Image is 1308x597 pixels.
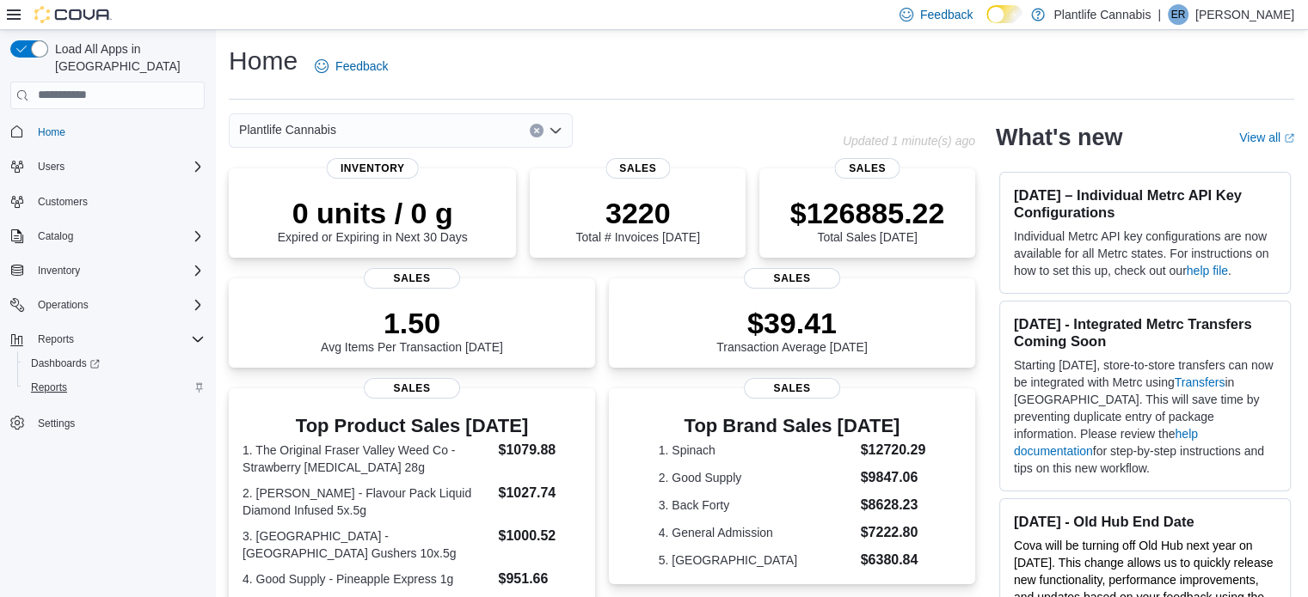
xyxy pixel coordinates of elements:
[3,259,212,283] button: Inventory
[3,155,212,179] button: Users
[986,5,1022,23] input: Dark Mode
[1239,131,1294,144] a: View allExternal link
[1014,356,1276,477] p: Starting [DATE], store-to-store transfers can now be integrated with Metrc using in [GEOGRAPHIC_D...
[243,416,581,436] h3: Top Product Sales [DATE]
[38,417,75,430] span: Settings
[986,23,987,24] span: Dark Mode
[1171,4,1186,25] span: ER
[31,260,87,281] button: Inventory
[17,375,212,399] button: Reports
[3,410,212,435] button: Settings
[31,121,205,143] span: Home
[321,306,503,340] p: 1.50
[31,226,80,247] button: Catalog
[716,306,868,354] div: Transaction Average [DATE]
[31,356,100,370] span: Dashboards
[843,134,975,148] p: Updated 1 minute(s) ago
[229,44,298,78] h1: Home
[3,119,212,144] button: Home
[835,158,900,179] span: Sales
[498,483,580,503] dd: $1027.74
[24,377,74,398] a: Reports
[17,351,212,375] a: Dashboards
[38,160,64,174] span: Users
[659,469,854,486] dt: 2. Good Supply
[24,353,107,374] a: Dashboards
[31,156,71,177] button: Users
[605,158,670,179] span: Sales
[659,524,854,541] dt: 4. General Admission
[1158,4,1161,25] p: |
[31,191,205,212] span: Customers
[31,192,95,212] a: Customers
[659,496,854,514] dt: 3. Back Forty
[31,329,205,350] span: Reports
[861,467,926,488] dd: $9847.06
[575,196,699,230] p: 3220
[31,413,82,434] a: Settings
[31,295,205,315] span: Operations
[1053,4,1151,25] p: Plantlife Cannabis
[3,189,212,214] button: Customers
[716,306,868,340] p: $39.41
[1014,513,1276,530] h3: [DATE] - Old Hub End Date
[498,569,580,589] dd: $951.66
[34,6,112,23] img: Cova
[38,229,73,243] span: Catalog
[239,119,336,140] span: Plantlife Cannabis
[1284,133,1294,143] svg: External link
[1014,228,1276,279] p: Individual Metrc API key configurations are now available for all Metrc states. For instructions ...
[659,416,926,436] h3: Top Brand Sales [DATE]
[31,226,205,247] span: Catalog
[530,124,543,137] button: Clear input
[1168,4,1188,25] div: Ernie Reyes
[861,495,926,515] dd: $8628.23
[31,295,95,315] button: Operations
[861,440,926,460] dd: $12720.29
[575,196,699,244] div: Total # Invoices [DATE]
[24,353,205,374] span: Dashboards
[861,550,926,570] dd: $6380.84
[38,332,74,346] span: Reports
[243,442,491,476] dt: 1. The Original Fraser Valley Weed Co - Strawberry [MEDICAL_DATA] 28g
[744,378,840,399] span: Sales
[1014,315,1276,350] h3: [DATE] - Integrated Metrc Transfers Coming Soon
[3,293,212,317] button: Operations
[1014,186,1276,221] h3: [DATE] – Individual Metrc API Key Configurations
[38,298,89,312] span: Operations
[31,122,72,143] a: Home
[278,196,468,230] p: 0 units / 0 g
[498,526,580,546] dd: $1000.52
[996,124,1122,151] h2: What's new
[1175,375,1225,389] a: Transfers
[790,196,945,230] p: $126885.22
[1187,264,1228,277] a: help file
[790,196,945,244] div: Total Sales [DATE]
[335,58,388,75] span: Feedback
[3,327,212,351] button: Reports
[278,196,468,244] div: Expired or Expiring in Next 30 Days
[498,440,580,460] dd: $1079.88
[38,195,88,209] span: Customers
[24,377,205,398] span: Reports
[659,551,854,569] dt: 5. [GEOGRAPHIC_DATA]
[1195,4,1294,25] p: [PERSON_NAME]
[31,260,205,281] span: Inventory
[327,158,419,179] span: Inventory
[364,378,460,399] span: Sales
[364,268,460,289] span: Sales
[10,113,205,480] nav: Complex example
[31,329,81,350] button: Reports
[3,224,212,248] button: Catalog
[920,6,973,23] span: Feedback
[38,125,65,139] span: Home
[243,484,491,519] dt: 2. [PERSON_NAME] - Flavour Pack Liquid Diamond Infused 5x.5g
[243,527,491,562] dt: 3. [GEOGRAPHIC_DATA] - [GEOGRAPHIC_DATA] Gushers 10x.5g
[744,268,840,289] span: Sales
[861,522,926,543] dd: $7222.80
[659,442,854,459] dt: 1. Spinach
[31,411,205,433] span: Settings
[308,49,395,83] a: Feedback
[549,124,562,137] button: Open list of options
[1014,427,1198,458] a: help documentation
